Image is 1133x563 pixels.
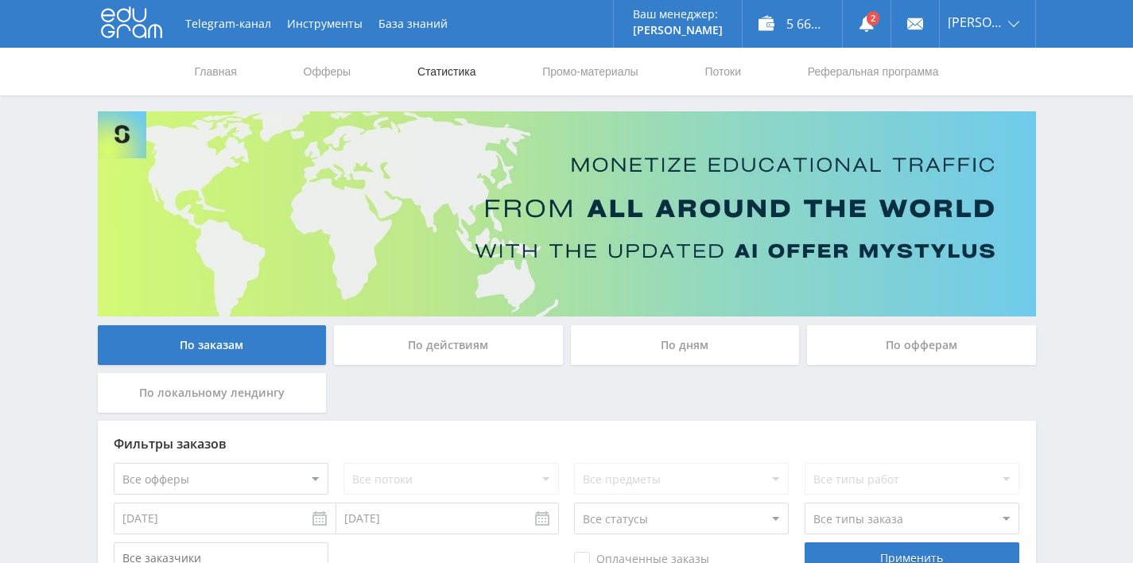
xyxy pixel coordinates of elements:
[98,373,327,413] div: По локальному лендингу
[807,325,1036,365] div: По офферам
[334,325,563,365] div: По действиям
[541,48,639,95] a: Промо-материалы
[193,48,239,95] a: Главная
[948,16,1003,29] span: [PERSON_NAME]
[98,111,1036,316] img: Banner
[98,325,327,365] div: По заказам
[633,8,723,21] p: Ваш менеджер:
[633,24,723,37] p: [PERSON_NAME]
[703,48,743,95] a: Потоки
[806,48,941,95] a: Реферальная программа
[302,48,353,95] a: Офферы
[416,48,478,95] a: Статистика
[114,437,1020,451] div: Фильтры заказов
[571,325,800,365] div: По дням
